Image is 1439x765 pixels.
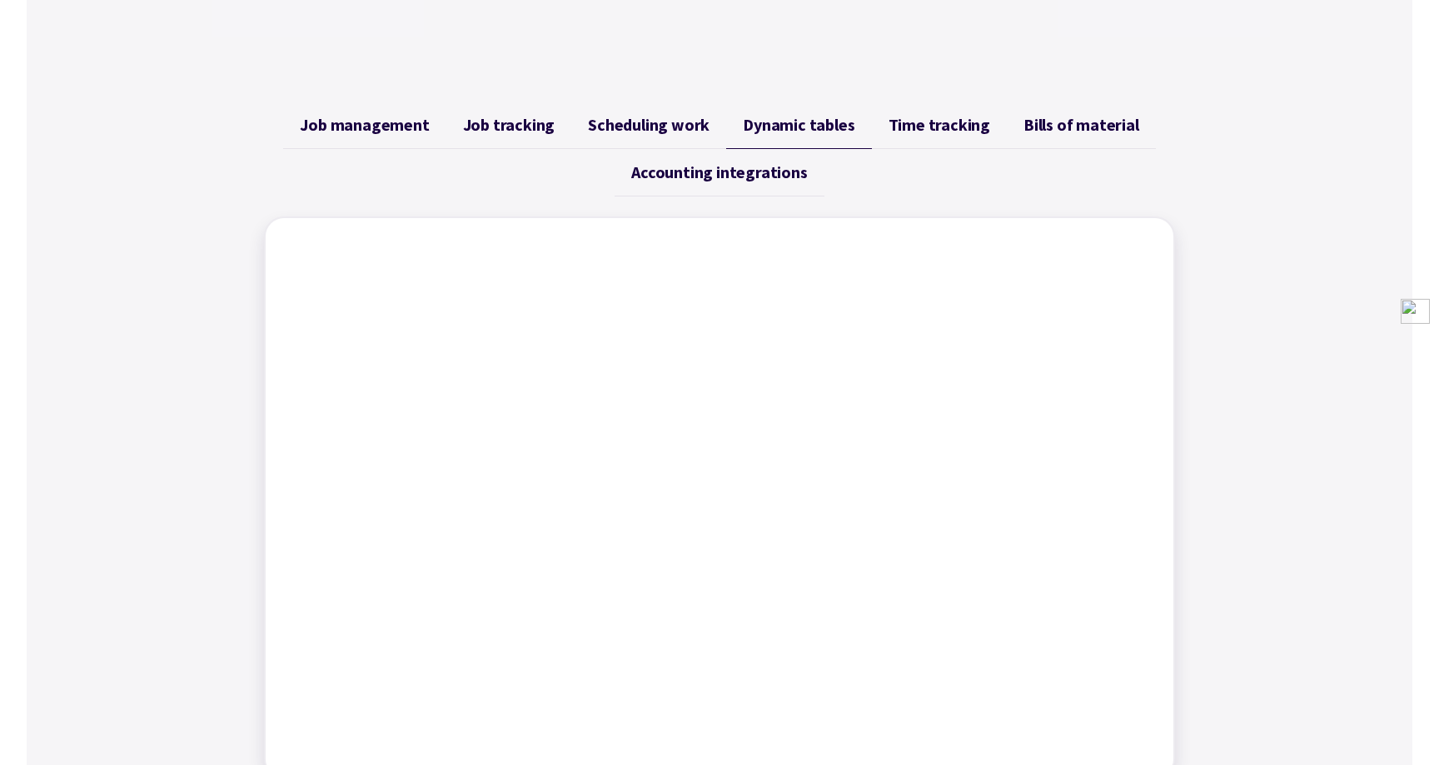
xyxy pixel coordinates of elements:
span: Dynamic tables [743,115,854,135]
img: logoController.png [1401,299,1430,324]
span: Scheduling work [588,115,710,135]
span: Job management [300,115,429,135]
span: Job tracking [463,115,555,135]
iframe: Chat Widget [1153,585,1439,765]
span: Accounting integrations [631,162,807,182]
span: Time tracking [889,115,990,135]
span: Bills of material [1023,115,1139,135]
iframe: Factory - Viewing your jobs using Dynamic Tables [282,235,1157,761]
